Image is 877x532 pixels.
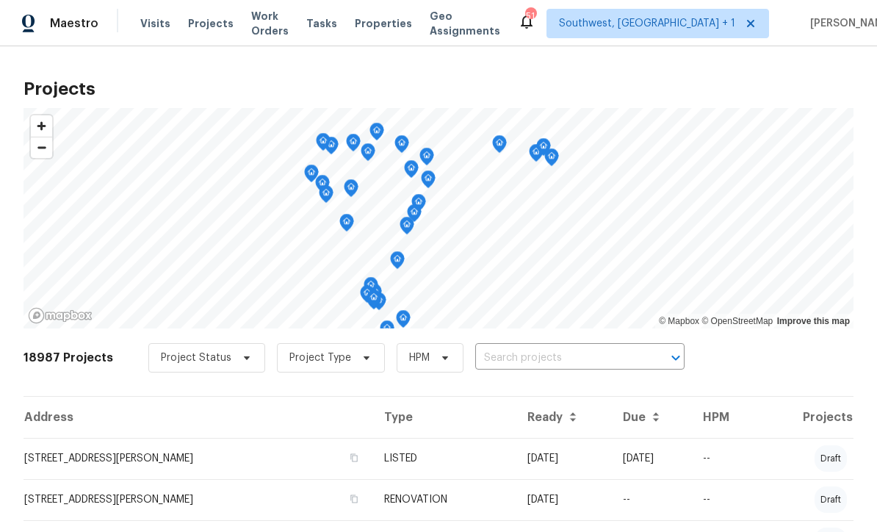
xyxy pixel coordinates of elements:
div: Map marker [339,214,354,237]
div: Map marker [319,185,333,208]
th: Projects [756,397,853,438]
div: Map marker [492,135,507,158]
div: Map marker [419,148,434,170]
button: Open [665,348,686,368]
div: Map marker [411,194,426,217]
td: -- [691,479,755,520]
div: Map marker [316,133,331,156]
td: -- [691,438,755,479]
div: Map marker [400,217,414,240]
div: Map marker [396,310,411,333]
td: RENOVATION [372,479,516,520]
a: Mapbox [659,316,699,326]
div: Map marker [404,160,419,183]
span: HPM [409,351,430,365]
div: Map marker [380,320,394,343]
button: Copy Address [347,492,361,506]
button: Zoom out [31,137,52,158]
div: Map marker [346,134,361,157]
span: Project Status [161,351,231,365]
td: LISTED [372,438,516,479]
td: [STREET_ADDRESS][PERSON_NAME] [24,438,372,479]
a: Mapbox homepage [28,307,93,324]
button: Copy Address [347,451,361,464]
span: Tasks [306,18,337,29]
div: Map marker [304,165,319,187]
td: [DATE] [611,438,691,479]
div: Map marker [544,148,559,171]
div: 51 [525,9,535,24]
h2: Projects [24,82,853,96]
td: [DATE] [516,438,612,479]
div: Map marker [360,285,375,308]
canvas: Map [24,108,853,328]
div: Map marker [394,135,409,158]
th: Due [611,397,691,438]
span: Maestro [50,16,98,31]
span: Project Type [289,351,351,365]
div: Map marker [361,143,375,166]
button: Zoom in [31,115,52,137]
div: Map marker [369,123,384,145]
a: Improve this map [777,316,850,326]
div: Map marker [367,290,381,312]
div: draft [815,486,847,513]
td: [DATE] [516,479,612,520]
a: OpenStreetMap [701,316,773,326]
div: Map marker [315,175,330,198]
span: Work Orders [251,9,289,38]
span: Projects [188,16,234,31]
div: Map marker [421,170,436,193]
div: Map marker [529,144,544,167]
div: Map marker [407,204,422,227]
span: Southwest, [GEOGRAPHIC_DATA] + 1 [559,16,735,31]
span: Properties [355,16,412,31]
div: Map marker [536,138,551,161]
th: Ready [516,397,612,438]
td: [STREET_ADDRESS][PERSON_NAME] [24,479,372,520]
span: Geo Assignments [430,9,500,38]
div: Map marker [364,277,378,300]
th: HPM [691,397,755,438]
td: -- [611,479,691,520]
div: Map marker [324,137,339,159]
div: draft [815,445,847,472]
div: Map marker [344,179,358,202]
th: Type [372,397,516,438]
input: Search projects [475,347,643,370]
div: Map marker [390,251,405,274]
th: Address [24,397,372,438]
h2: 18987 Projects [24,351,113,365]
span: Visits [140,16,170,31]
